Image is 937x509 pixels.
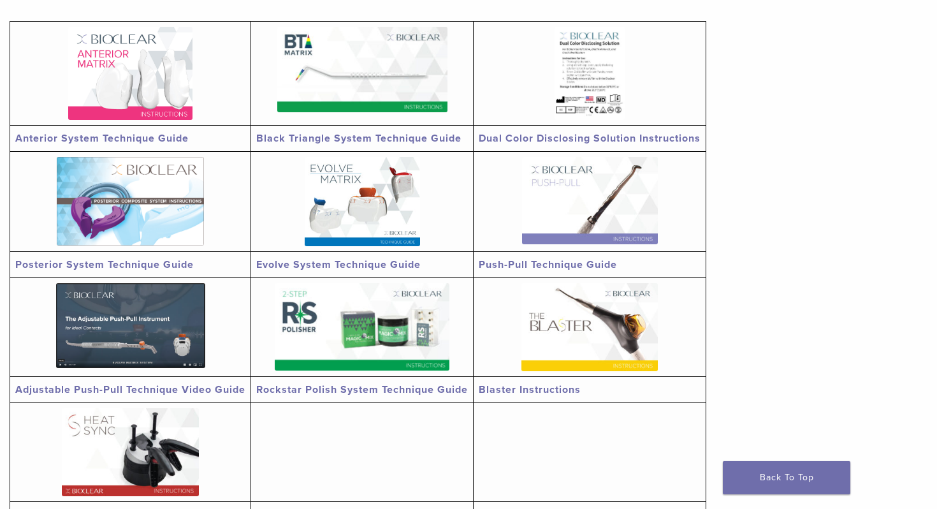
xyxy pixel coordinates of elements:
a: Dual Color Disclosing Solution Instructions [479,132,701,145]
a: Adjustable Push-Pull Technique Video Guide [15,383,245,396]
a: Anterior System Technique Guide [15,132,189,145]
a: Push-Pull Technique Guide [479,258,617,271]
a: Blaster Instructions [479,383,581,396]
a: Evolve System Technique Guide [256,258,421,271]
a: Black Triangle System Technique Guide [256,132,461,145]
a: Posterior System Technique Guide [15,258,194,271]
a: Back To Top [723,461,850,494]
a: Rockstar Polish System Technique Guide [256,383,468,396]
